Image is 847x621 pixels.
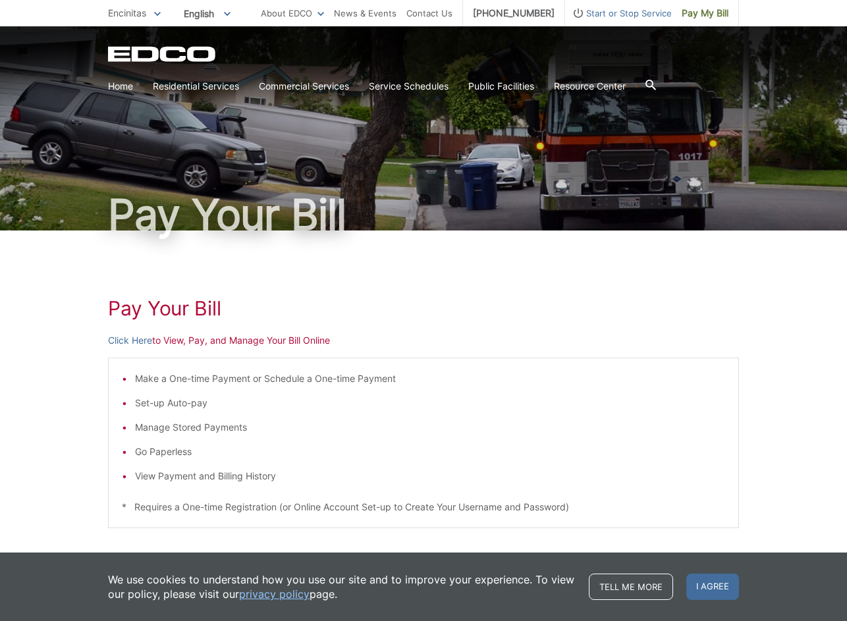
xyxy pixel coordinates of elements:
li: View Payment and Billing History [135,469,725,483]
h1: Pay Your Bill [108,194,739,236]
a: About EDCO [261,6,324,20]
p: We use cookies to understand how you use our site and to improve your experience. To view our pol... [108,572,576,601]
span: Pay My Bill [682,6,728,20]
a: EDCD logo. Return to the homepage. [108,46,217,62]
a: Home [108,79,133,94]
p: * Requires a One-time Registration (or Online Account Set-up to Create Your Username and Password) [122,500,725,514]
span: Encinitas [108,7,146,18]
li: Go Paperless [135,445,725,459]
a: Resource Center [554,79,626,94]
a: privacy policy [239,587,310,601]
a: Tell me more [589,574,673,600]
a: Public Facilities [468,79,534,94]
p: - OR - [203,548,739,566]
a: Service Schedules [369,79,449,94]
li: Set-up Auto-pay [135,396,725,410]
a: Contact Us [406,6,452,20]
li: Make a One-time Payment or Schedule a One-time Payment [135,371,725,386]
li: Manage Stored Payments [135,420,725,435]
a: Commercial Services [259,79,349,94]
a: News & Events [334,6,396,20]
span: I agree [686,574,739,600]
h1: Pay Your Bill [108,296,739,320]
span: English [174,3,240,24]
p: to View, Pay, and Manage Your Bill Online [108,333,739,348]
a: Click Here [108,333,152,348]
a: Residential Services [153,79,239,94]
